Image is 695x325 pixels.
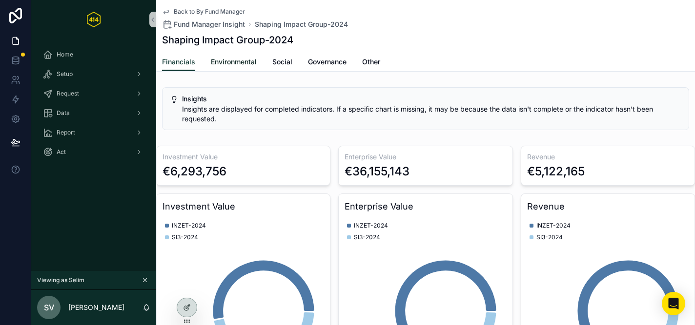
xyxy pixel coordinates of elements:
span: Request [57,90,79,97]
p: [PERSON_NAME] [68,303,124,312]
a: Social [272,53,292,73]
h3: Revenue [527,200,689,213]
h1: Shaping Impact Group-2024 [162,33,293,47]
div: €36,155,143 [345,164,409,179]
div: €5,122,165 [527,164,585,179]
span: Setup [57,70,73,78]
span: SV [44,302,54,313]
a: Financials [162,53,195,72]
h5: Insights [182,96,681,102]
a: Back to By Fund Manager [162,8,245,16]
h3: Enterprise Value [345,152,506,162]
a: Report [37,124,150,141]
span: Back to By Fund Manager [174,8,245,16]
a: Act [37,143,150,161]
span: SI3-2024 [536,233,563,241]
h3: Investment Value [163,152,324,162]
span: SI3-2024 [172,233,198,241]
a: Request [37,85,150,102]
span: Governance [308,57,347,67]
span: Fund Manager Insight [174,19,245,29]
div: Insights are displayed for completed indicators. If a specific chart is missing, it may be becaus... [182,104,681,124]
span: Financials [162,57,195,67]
h3: Revenue [527,152,689,162]
span: Environmental [211,57,257,67]
h3: Enterprise Value [345,200,506,213]
a: Data [37,104,150,122]
a: Governance [308,53,347,73]
span: Insights are displayed for completed indicators. If a specific chart is missing, it may be becaus... [182,105,653,123]
span: SI3-2024 [354,233,380,241]
a: Setup [37,65,150,83]
div: Open Intercom Messenger [662,292,685,315]
span: Viewing as Selim [37,276,84,284]
span: INZET-2024 [172,222,206,229]
a: Other [362,53,380,73]
span: Home [57,51,73,58]
img: App logo [87,12,101,27]
a: Fund Manager Insight [162,19,245,29]
span: INZET-2024 [354,222,388,229]
a: Environmental [211,53,257,73]
span: Act [57,148,66,156]
span: INZET-2024 [536,222,571,229]
span: Other [362,57,380,67]
span: Data [57,109,70,117]
div: scrollable content [31,39,156,173]
div: €6,293,756 [163,164,226,179]
span: Report [57,129,75,136]
a: Home [37,46,150,63]
a: Shaping Impact Group-2024 [255,19,348,29]
h3: Investment Value [163,200,324,213]
span: Social [272,57,292,67]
